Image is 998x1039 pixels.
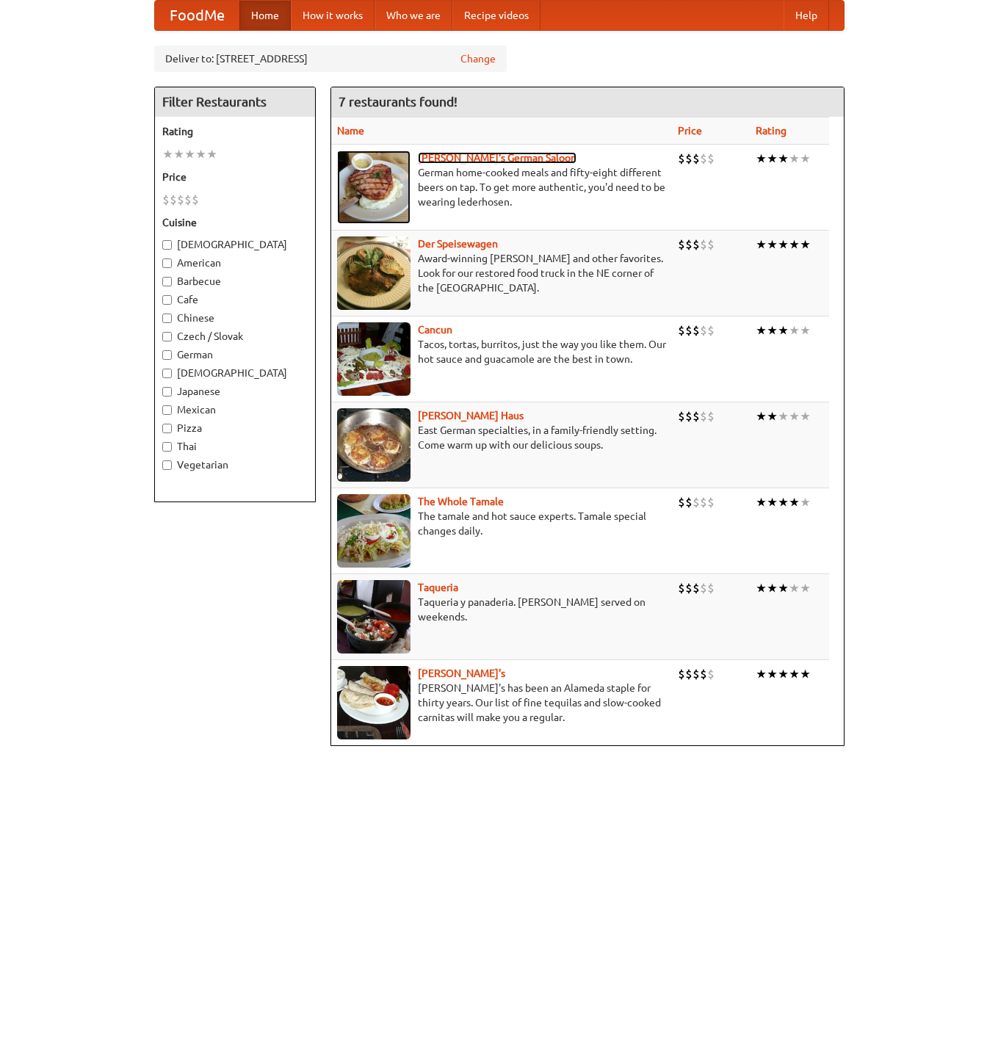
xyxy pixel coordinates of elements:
[756,494,767,510] li: ★
[700,666,707,682] li: $
[707,236,715,253] li: $
[162,311,308,325] label: Chinese
[685,580,693,596] li: $
[195,146,206,162] li: ★
[239,1,291,30] a: Home
[162,237,308,252] label: [DEMOGRAPHIC_DATA]
[678,580,685,596] li: $
[162,329,308,344] label: Czech / Slovak
[162,387,172,397] input: Japanese
[700,236,707,253] li: $
[162,421,308,435] label: Pizza
[337,681,666,725] p: [PERSON_NAME]'s has been an Alameda staple for thirty years. Our list of fine tequilas and slow-c...
[685,408,693,424] li: $
[162,292,308,307] label: Cafe
[789,408,800,424] li: ★
[291,1,375,30] a: How it works
[800,236,811,253] li: ★
[192,192,199,208] li: $
[693,580,700,596] li: $
[154,46,507,72] div: Deliver to: [STREET_ADDRESS]
[162,439,308,454] label: Thai
[789,494,800,510] li: ★
[800,151,811,167] li: ★
[685,322,693,339] li: $
[756,322,767,339] li: ★
[162,124,308,139] h5: Rating
[184,192,192,208] li: $
[162,424,172,433] input: Pizza
[756,151,767,167] li: ★
[337,580,411,654] img: taqueria.jpg
[678,322,685,339] li: $
[778,408,789,424] li: ★
[337,337,666,366] p: Tacos, tortas, burritos, just the way you like them. Our hot sauce and guacamole are the best in ...
[767,236,778,253] li: ★
[339,95,458,109] ng-pluralize: 7 restaurants found!
[707,151,715,167] li: $
[337,151,411,224] img: esthers.jpg
[778,580,789,596] li: ★
[767,666,778,682] li: ★
[162,405,172,415] input: Mexican
[693,151,700,167] li: $
[678,494,685,510] li: $
[678,666,685,682] li: $
[337,408,411,482] img: kohlhaus.jpg
[452,1,540,30] a: Recipe videos
[700,408,707,424] li: $
[155,87,315,117] h4: Filter Restaurants
[418,496,504,507] a: The Whole Tamale
[800,494,811,510] li: ★
[162,402,308,417] label: Mexican
[460,51,496,66] a: Change
[784,1,829,30] a: Help
[693,666,700,682] li: $
[800,408,811,424] li: ★
[162,170,308,184] h5: Price
[707,494,715,510] li: $
[707,322,715,339] li: $
[418,152,576,164] a: [PERSON_NAME]'s German Saloon
[337,165,666,209] p: German home-cooked meals and fifty-eight different beers on tap. To get more authentic, you'd nee...
[162,192,170,208] li: $
[418,238,498,250] b: Der Speisewagen
[700,580,707,596] li: $
[177,192,184,208] li: $
[206,146,217,162] li: ★
[767,580,778,596] li: ★
[693,408,700,424] li: $
[767,408,778,424] li: ★
[707,580,715,596] li: $
[162,256,308,270] label: American
[418,324,452,336] b: Cancun
[162,350,172,360] input: German
[418,667,505,679] a: [PERSON_NAME]'s
[162,314,172,323] input: Chinese
[778,322,789,339] li: ★
[800,666,811,682] li: ★
[678,408,685,424] li: $
[756,666,767,682] li: ★
[685,236,693,253] li: $
[162,295,172,305] input: Cafe
[418,410,524,421] a: [PERSON_NAME] Haus
[162,274,308,289] label: Barbecue
[700,322,707,339] li: $
[162,347,308,362] label: German
[707,666,715,682] li: $
[756,408,767,424] li: ★
[337,494,411,568] img: wholetamale.jpg
[789,151,800,167] li: ★
[337,595,666,624] p: Taqueria y panaderia. [PERSON_NAME] served on weekends.
[337,251,666,295] p: Award-winning [PERSON_NAME] and other favorites. Look for our restored food truck in the NE corne...
[337,666,411,739] img: pedros.jpg
[162,332,172,341] input: Czech / Slovak
[678,236,685,253] li: $
[162,215,308,230] h5: Cuisine
[337,509,666,538] p: The tamale and hot sauce experts. Tamale special changes daily.
[337,125,364,137] a: Name
[767,322,778,339] li: ★
[685,666,693,682] li: $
